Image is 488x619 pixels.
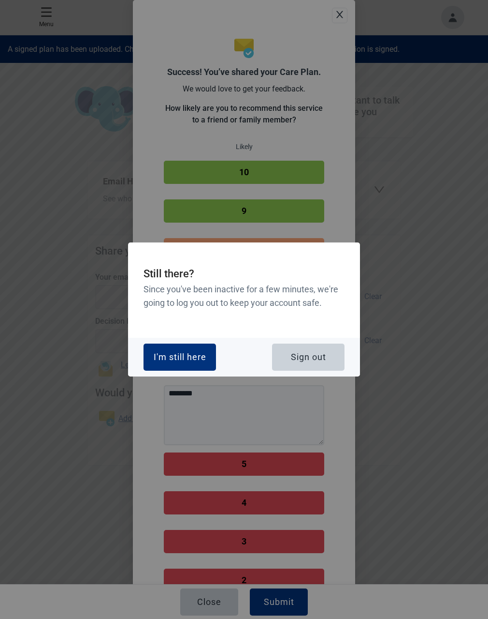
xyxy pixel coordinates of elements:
[144,344,216,371] button: I'm still here
[272,344,344,371] button: Sign out
[154,352,206,362] div: I'm still here
[291,352,326,362] div: Sign out
[144,266,344,283] h2: Still there?
[144,283,344,310] h3: Since you've been inactive for a few minutes, we're going to log you out to keep your account safe.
